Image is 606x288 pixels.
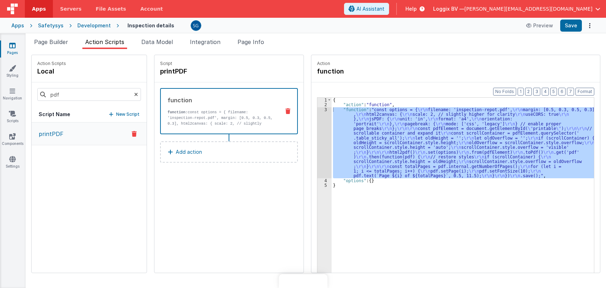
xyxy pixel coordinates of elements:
span: Page Builder [34,38,68,45]
div: function [168,96,274,104]
button: Save [560,20,582,32]
span: Integration [190,38,220,45]
button: Preview [522,20,557,31]
span: Loggix BV — [433,5,464,12]
span: Servers [60,5,81,12]
button: Loggix BV — [PERSON_NAME][EMAIL_ADDRESS][DOMAIN_NAME] [433,5,600,12]
p: const options = { filename: 'inspection-repot.pdf', margin: [0.5, 0.3, 0.5, 0.3], html2canvas: { ... [168,109,274,149]
p: printPDF [34,130,64,138]
button: 1 [518,88,524,96]
p: Add action [176,148,202,156]
button: No Folds [493,88,516,96]
div: Apps [11,22,24,29]
button: 6 [558,88,566,96]
button: 5 [550,88,557,96]
button: Format [575,88,594,96]
div: Safetysys [38,22,64,29]
button: New Script [109,111,140,118]
button: 7 [567,88,574,96]
div: 4 [317,178,332,183]
h4: printPDF [160,66,267,76]
button: 3 [533,88,540,96]
h4: Inspection details [127,23,174,28]
button: 2 [525,88,532,96]
span: AI Assistant [356,5,384,12]
h4: local [37,66,66,76]
div: Development [77,22,111,29]
button: Add action [160,141,298,163]
span: Help [405,5,417,12]
span: Page Info [238,38,264,45]
span: [PERSON_NAME][EMAIL_ADDRESS][DOMAIN_NAME] [464,5,593,12]
input: Search scripts [37,88,141,101]
div: 2 [317,102,332,107]
img: 385c22c1e7ebf23f884cbf6fb2c72b80 [191,21,201,31]
button: printPDF [32,123,147,145]
h5: Script Name [39,111,70,118]
button: 4 [542,88,549,96]
div: 3 [317,107,332,178]
p: Action [317,61,594,66]
span: Data Model [141,38,173,45]
p: Action Scripts [37,61,66,66]
strong: function: [168,110,188,114]
h4: function [317,66,424,76]
p: New Script [116,111,140,118]
span: Action Scripts [85,38,124,45]
p: Script [160,61,298,66]
span: Apps [32,5,46,12]
div: 1 [317,98,332,102]
span: File Assets [96,5,126,12]
button: AI Assistant [344,3,389,15]
button: Options [585,21,595,31]
div: 5 [317,183,332,188]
